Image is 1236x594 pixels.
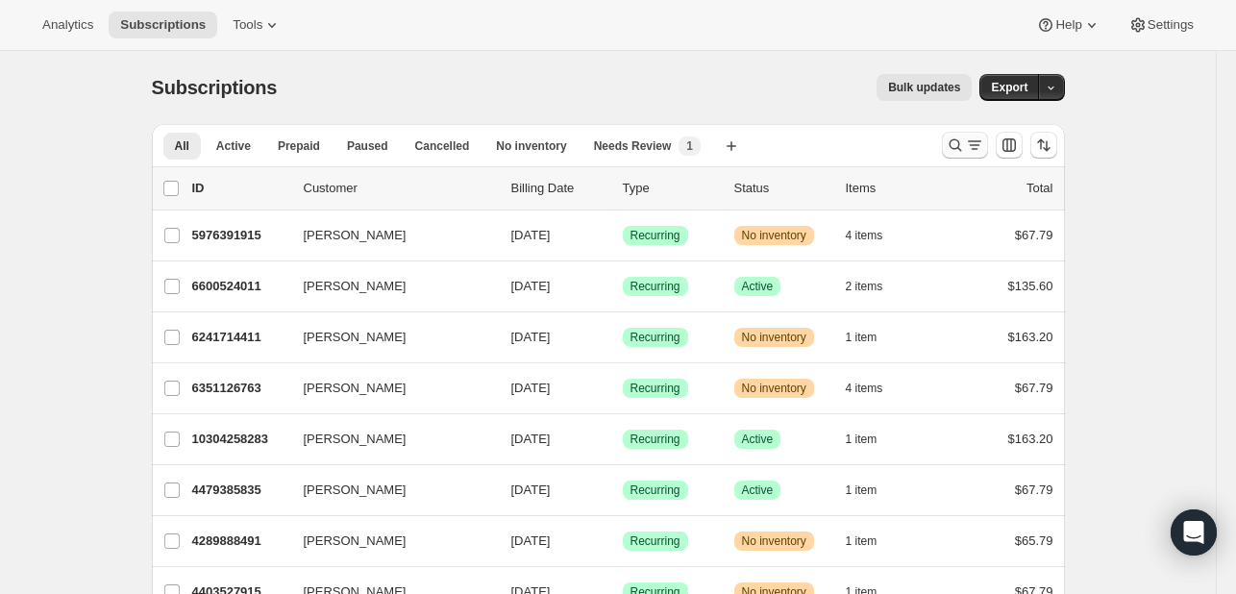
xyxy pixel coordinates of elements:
div: 6600524011[PERSON_NAME][DATE]SuccessRecurringSuccessActive2 items$135.60 [192,273,1053,300]
span: [DATE] [511,279,551,293]
p: 6241714411 [192,328,288,347]
div: Open Intercom Messenger [1171,509,1217,556]
button: [PERSON_NAME] [292,526,484,557]
span: Active [216,138,251,154]
span: No inventory [742,330,806,345]
button: Subscriptions [109,12,217,38]
p: 4289888491 [192,532,288,551]
button: [PERSON_NAME] [292,424,484,455]
span: $67.79 [1015,483,1053,497]
button: Help [1025,12,1112,38]
p: 4479385835 [192,481,288,500]
span: [PERSON_NAME] [304,481,407,500]
span: Subscriptions [152,77,278,98]
span: $163.20 [1008,330,1053,344]
span: [PERSON_NAME] [304,532,407,551]
span: 1 item [846,432,878,447]
span: Settings [1148,17,1194,33]
span: Export [991,80,1027,95]
p: 10304258283 [192,430,288,449]
p: Total [1026,179,1052,198]
span: All [175,138,189,154]
span: 1 [686,138,693,154]
span: [DATE] [511,483,551,497]
span: 1 item [846,330,878,345]
span: Cancelled [415,138,470,154]
button: [PERSON_NAME] [292,475,484,506]
span: Recurring [630,228,680,243]
p: Customer [304,179,496,198]
button: 1 item [846,528,899,555]
span: [DATE] [511,381,551,395]
p: ID [192,179,288,198]
span: Recurring [630,432,680,447]
span: Active [742,279,774,294]
span: Recurring [630,330,680,345]
button: Customize table column order and visibility [996,132,1023,159]
p: 6600524011 [192,277,288,296]
span: Paused [347,138,388,154]
span: $67.79 [1015,228,1053,242]
span: [DATE] [511,432,551,446]
span: Analytics [42,17,93,33]
div: IDCustomerBilling DateTypeStatusItemsTotal [192,179,1053,198]
span: [DATE] [511,533,551,548]
button: [PERSON_NAME] [292,322,484,353]
button: 1 item [846,477,899,504]
div: 5976391915[PERSON_NAME][DATE]SuccessRecurringWarningNo inventory4 items$67.79 [192,222,1053,249]
span: [PERSON_NAME] [304,379,407,398]
div: 6351126763[PERSON_NAME][DATE]SuccessRecurringWarningNo inventory4 items$67.79 [192,375,1053,402]
button: Tools [221,12,293,38]
span: $135.60 [1008,279,1053,293]
span: $65.79 [1015,533,1053,548]
p: Billing Date [511,179,607,198]
span: Tools [233,17,262,33]
span: Active [742,483,774,498]
button: Create new view [716,133,747,160]
span: 4 items [846,381,883,396]
div: Type [623,179,719,198]
span: Prepaid [278,138,320,154]
div: Items [846,179,942,198]
button: 1 item [846,324,899,351]
span: [PERSON_NAME] [304,277,407,296]
div: 4479385835[PERSON_NAME][DATE]SuccessRecurringSuccessActive1 item$67.79 [192,477,1053,504]
button: Export [979,74,1039,101]
span: Help [1055,17,1081,33]
span: 2 items [846,279,883,294]
button: 4 items [846,375,904,402]
button: Analytics [31,12,105,38]
button: [PERSON_NAME] [292,373,484,404]
span: Needs Review [594,138,672,154]
button: 4 items [846,222,904,249]
button: Bulk updates [877,74,972,101]
button: Search and filter results [942,132,988,159]
div: 4289888491[PERSON_NAME][DATE]SuccessRecurringWarningNo inventory1 item$65.79 [192,528,1053,555]
span: No inventory [742,381,806,396]
button: [PERSON_NAME] [292,220,484,251]
span: No inventory [742,533,806,549]
div: 6241714411[PERSON_NAME][DATE]SuccessRecurringWarningNo inventory1 item$163.20 [192,324,1053,351]
span: Recurring [630,381,680,396]
p: 6351126763 [192,379,288,398]
span: [PERSON_NAME] [304,226,407,245]
span: $163.20 [1008,432,1053,446]
div: 10304258283[PERSON_NAME][DATE]SuccessRecurringSuccessActive1 item$163.20 [192,426,1053,453]
button: Settings [1117,12,1205,38]
span: Bulk updates [888,80,960,95]
span: [DATE] [511,330,551,344]
span: [DATE] [511,228,551,242]
button: Sort the results [1030,132,1057,159]
button: 1 item [846,426,899,453]
span: Recurring [630,279,680,294]
button: 2 items [846,273,904,300]
span: Active [742,432,774,447]
span: No inventory [742,228,806,243]
span: Recurring [630,483,680,498]
span: 4 items [846,228,883,243]
span: 1 item [846,483,878,498]
button: [PERSON_NAME] [292,271,484,302]
span: [PERSON_NAME] [304,328,407,347]
span: Recurring [630,533,680,549]
span: 1 item [846,533,878,549]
